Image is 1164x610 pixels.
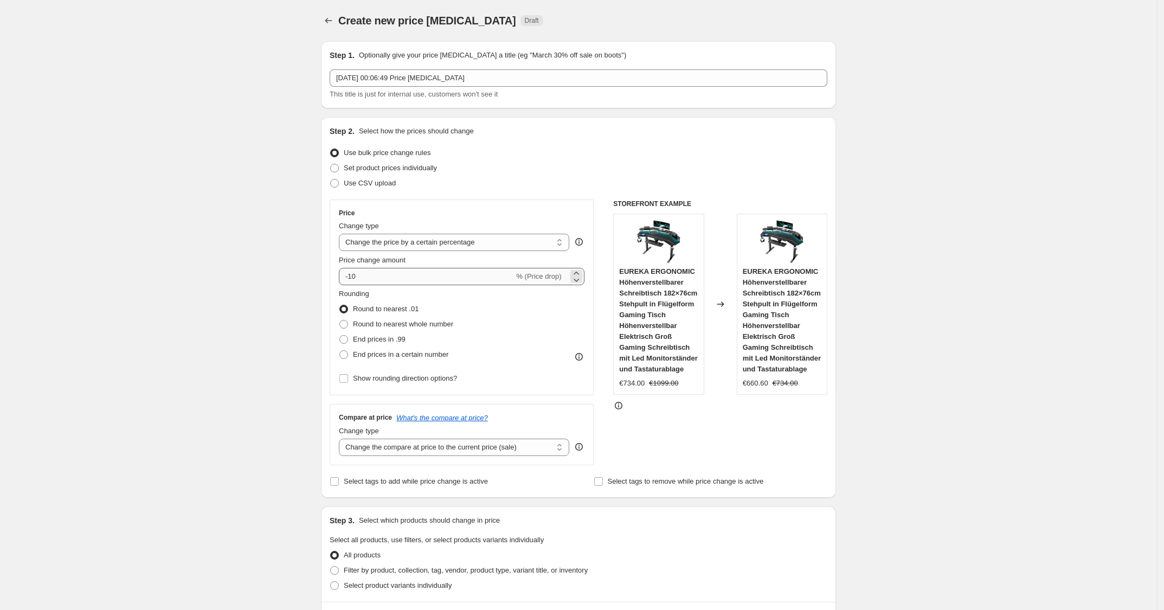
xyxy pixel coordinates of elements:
h2: Step 2. [330,126,355,137]
span: Price change amount [339,256,406,264]
span: EUREKA ERGONOMIC Höhenverstellbarer Schreibtisch 182×76cm Stehpult in Flügelform Gaming Tisch Höh... [619,267,697,373]
span: Change type [339,222,379,230]
div: help [574,441,584,452]
span: Draft [525,16,539,25]
span: Filter by product, collection, tag, vendor, product type, variant title, or inventory [344,566,588,574]
span: EUREKA ERGONOMIC Höhenverstellbarer Schreibtisch 182×76cm Stehpult in Flügelform Gaming Tisch Höh... [743,267,821,373]
span: Rounding [339,290,369,298]
p: Optionally give your price [MEDICAL_DATA] a title (eg "March 30% off sale on boots") [359,50,626,61]
strike: €734.00 [773,378,798,389]
h3: Compare at price [339,413,392,422]
p: Select which products should change in price [359,515,500,526]
button: Price change jobs [321,13,336,28]
span: Select tags to add while price change is active [344,477,488,485]
div: €734.00 [619,378,645,389]
span: Change type [339,427,379,435]
span: All products [344,551,381,559]
span: End prices in a certain number [353,350,448,358]
input: 30% off holiday sale [330,69,827,87]
span: Round to nearest whole number [353,320,453,328]
span: Select all products, use filters, or select products variants individually [330,536,544,544]
span: Create new price [MEDICAL_DATA] [338,15,516,27]
span: Use CSV upload [344,179,396,187]
img: 81bvAyJv3sL_80x.jpg [637,220,680,263]
span: Show rounding direction options? [353,374,457,382]
div: €660.60 [743,378,768,389]
span: % (Price drop) [516,272,561,280]
span: Set product prices individually [344,164,437,172]
button: What's the compare at price? [396,414,488,422]
h2: Step 1. [330,50,355,61]
span: Select product variants individually [344,581,452,589]
h3: Price [339,209,355,217]
strike: €1099.00 [649,378,678,389]
div: help [574,236,584,247]
span: End prices in .99 [353,335,406,343]
span: Use bulk price change rules [344,149,430,157]
img: 81bvAyJv3sL_80x.jpg [760,220,803,263]
span: This title is just for internal use, customers won't see it [330,90,498,98]
h6: STOREFRONT EXAMPLE [613,200,827,208]
span: Round to nearest .01 [353,305,419,313]
span: Select tags to remove while price change is active [608,477,764,485]
h2: Step 3. [330,515,355,526]
input: -15 [339,268,514,285]
p: Select how the prices should change [359,126,474,137]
